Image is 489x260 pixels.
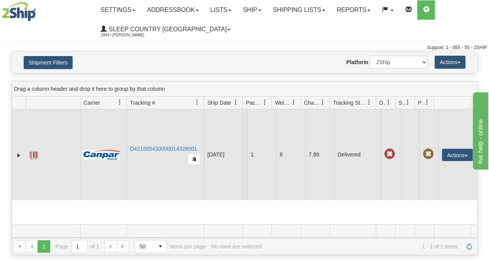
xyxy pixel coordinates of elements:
[95,20,236,39] a: Sleep Country [GEOGRAPHIC_DATA] 2044 / [PERSON_NAME]
[331,0,376,20] a: Reports
[423,149,433,160] span: Pickup Not Assigned
[434,56,465,69] button: Actions
[24,56,73,69] button: Shipment Filters
[363,96,376,109] a: Tracking Status filter column settings
[418,99,424,107] span: Pickup Status
[191,96,204,109] a: Tracking # filter column settings
[140,243,150,250] span: 50
[346,58,368,66] label: Platform
[229,96,242,109] a: Ship Date filter column settings
[83,150,120,160] img: 14 - Canpar
[135,240,206,253] span: items per page
[6,5,72,14] div: live help - online
[382,96,395,109] a: Delivery Status filter column settings
[95,0,141,20] a: Settings
[211,243,262,250] div: No rows are selected
[2,44,487,51] div: Support: 1 - 855 - 55 - 2SHIP
[276,109,305,200] td: 8
[130,146,197,152] a: D421585430000014326001
[242,109,245,200] td: Sleep Country [GEOGRAPHIC_DATA] Shipping department [GEOGRAPHIC_DATA] [GEOGRAPHIC_DATA] [GEOGRAPH...
[72,240,87,253] input: Page 1
[56,240,99,253] span: Page of 1
[130,99,155,107] span: Tracking #
[334,109,380,200] td: Delivered
[384,149,395,160] span: Late
[304,99,320,107] span: Charge
[275,99,291,107] span: Weight
[12,82,477,97] div: grid grouping header
[245,109,247,200] td: [PERSON_NAME] [PERSON_NAME] CA QC LAVAL H7P 0K3
[37,240,50,253] span: Page 1
[305,109,334,200] td: 7.89
[15,151,23,159] a: Expand
[2,2,36,21] img: logo2044.jpg
[237,0,267,20] a: Ship
[246,99,262,107] span: Packages
[135,240,167,253] span: Page sizes drop down
[207,99,231,107] span: Ship Date
[113,96,126,109] a: Carrier filter column settings
[154,240,167,253] span: select
[204,109,242,200] td: [DATE]
[379,99,386,107] span: Delivery Status
[187,153,201,165] button: Copy to clipboard
[287,96,300,109] a: Weight filter column settings
[421,96,434,109] a: Pickup Status filter column settings
[316,96,329,109] a: Charge filter column settings
[442,149,473,161] button: Actions
[101,31,158,39] span: 2044 / [PERSON_NAME]
[401,96,414,109] a: Shipment Issues filter column settings
[247,109,276,200] td: 1
[107,26,227,32] span: Sleep Country [GEOGRAPHIC_DATA]
[463,240,475,253] a: Refresh
[471,90,488,169] iframe: chat widget
[399,99,405,107] span: Shipment Issues
[204,0,237,20] a: Lists
[267,0,331,20] a: Shipping lists
[267,243,458,250] span: 1 - 1 of 1 items
[30,148,37,160] a: Label
[333,99,366,107] span: Tracking Status
[258,96,271,109] a: Packages filter column settings
[83,99,100,107] span: Carrier
[141,0,204,20] a: Addressbook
